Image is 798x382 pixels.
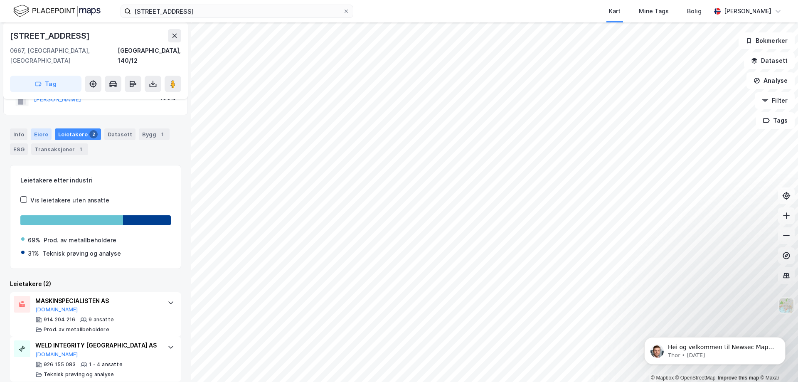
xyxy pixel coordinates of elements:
div: ESG [10,143,28,155]
div: Datasett [104,128,135,140]
div: Vis leietakere uten ansatte [30,195,109,205]
div: Teknisk prøving og analyse [44,371,114,378]
div: 2 [89,130,98,138]
img: Z [778,298,794,313]
a: OpenStreetMap [675,375,716,381]
div: 1 [76,145,85,153]
button: Filter [755,92,795,109]
div: 1 [158,130,166,138]
div: Mine Tags [639,6,669,16]
button: Bokmerker [739,32,795,49]
div: 9 ansatte [89,316,114,323]
div: WELD INTEGRITY [GEOGRAPHIC_DATA] AS [35,340,159,350]
a: Improve this map [718,375,759,381]
img: logo.f888ab2527a4732fd821a326f86c7f29.svg [13,4,101,18]
a: Mapbox [651,375,674,381]
div: MASKINSPECIALISTEN AS [35,296,159,306]
div: Leietakere (2) [10,279,181,289]
button: Analyse [746,72,795,89]
div: Info [10,128,27,140]
div: 69% [28,235,40,245]
div: Eiere [31,128,52,140]
div: Teknisk prøving og analyse [42,249,121,259]
div: [STREET_ADDRESS] [10,29,91,42]
div: 1 - 4 ansatte [89,361,123,368]
div: [GEOGRAPHIC_DATA], 140/12 [118,46,181,66]
div: Leietakere [55,128,101,140]
button: Tag [10,76,81,92]
div: [PERSON_NAME] [724,6,771,16]
div: Bygg [139,128,170,140]
div: Transaksjoner [31,143,88,155]
div: Leietakere etter industri [20,175,171,185]
div: 0667, [GEOGRAPHIC_DATA], [GEOGRAPHIC_DATA] [10,46,118,66]
div: 926 155 083 [44,361,76,368]
div: 914 204 216 [44,316,75,323]
button: Datasett [744,52,795,69]
iframe: Intercom notifications message [632,320,798,378]
button: Tags [756,112,795,129]
div: Kart [609,6,621,16]
div: Prod. av metallbeholdere [44,326,109,333]
input: Søk på adresse, matrikkel, gårdeiere, leietakere eller personer [131,5,343,17]
button: [DOMAIN_NAME] [35,306,78,313]
div: Prod. av metallbeholdere [44,235,116,245]
button: [DOMAIN_NAME] [35,351,78,358]
div: Bolig [687,6,702,16]
div: 31% [28,249,39,259]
